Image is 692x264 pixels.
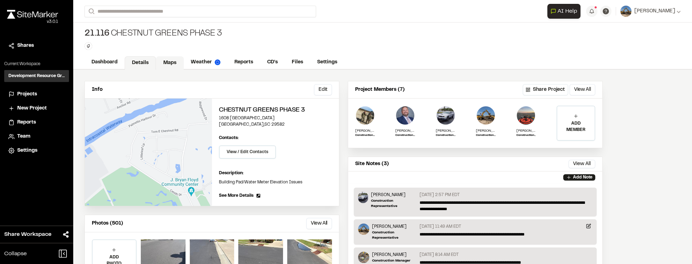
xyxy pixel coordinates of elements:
a: Details [125,56,156,70]
img: precipai.png [215,59,220,65]
p: [PERSON_NAME] [395,128,415,133]
p: [PERSON_NAME] [516,128,536,133]
p: Construction Services Manager [395,133,415,138]
p: Construction Representative [436,133,455,138]
button: View All [570,84,595,95]
img: Ross Edwards [358,224,369,235]
span: AI Help [558,7,577,15]
a: Maps [156,56,184,70]
span: Projects [17,90,37,98]
button: View All [306,218,332,229]
span: 21.116 [84,28,109,39]
button: Edit [314,84,332,95]
p: [PERSON_NAME] [355,128,375,133]
img: Ross Edwards [476,106,496,125]
div: Open AI Assistant [547,4,583,19]
img: rebrand.png [7,10,58,19]
a: Shares [8,42,65,50]
button: View All [568,160,595,168]
button: Edit Tags [84,42,92,50]
p: [GEOGRAPHIC_DATA] , SC 29582 [219,121,332,128]
a: Settings [310,56,344,69]
p: [PERSON_NAME] [372,252,410,258]
p: Construction Manager [516,133,536,138]
button: Open AI Assistant [547,4,580,19]
p: Construction Rep. [355,133,375,138]
span: Shares [17,42,34,50]
a: Dashboard [84,56,125,69]
p: [DATE] 2:57 PM EDT [420,192,460,198]
a: Team [8,133,65,140]
p: Construction Representative [371,198,416,209]
p: 1608 [GEOGRAPHIC_DATA] [219,115,332,121]
div: Chestnut Greens Phase 3 [84,28,222,39]
a: Projects [8,90,65,98]
p: Building Pad/Water Meter Elevation Issues [219,179,332,186]
p: Current Workspace [4,61,69,67]
img: User [620,6,631,17]
p: [PERSON_NAME] [372,224,417,230]
a: Weather [184,56,227,69]
button: [PERSON_NAME] [620,6,681,17]
p: ADD MEMBER [557,120,595,133]
p: Contacts: [219,135,239,141]
p: [PERSON_NAME] [476,128,496,133]
a: CD's [260,56,285,69]
a: Settings [8,147,65,155]
p: [DATE] 11:49 AM EDT [420,224,461,230]
p: Construction Manager [372,258,410,263]
button: Search [84,6,97,17]
a: Reports [8,119,65,126]
span: [PERSON_NAME] [634,7,675,15]
p: Project Members (7) [355,86,405,94]
a: New Project [8,105,65,112]
p: Add Note [573,174,592,181]
p: Photos (501) [92,220,123,227]
img: Timothy Clark [436,106,455,125]
img: Zach Thompson [516,106,536,125]
h2: Chestnut Greens Phase 3 [219,106,332,115]
button: View / Edit Contacts [219,145,276,159]
span: Settings [17,147,37,155]
p: Info [92,86,102,94]
p: [PERSON_NAME] [371,192,416,198]
a: Reports [227,56,260,69]
p: Site Notes (3) [355,160,389,168]
img: Earl Bailey [358,252,369,263]
span: New Project [17,105,47,112]
span: Share Workspace [4,230,51,239]
span: See More Details [219,193,253,199]
a: Files [285,56,310,69]
span: Team [17,133,30,140]
img: Timothy Clark [358,192,368,203]
h3: Development Resource Group [8,73,65,79]
span: Collapse [4,250,27,258]
p: Description: [219,170,332,176]
p: Construction Representative [476,133,496,138]
div: Oh geez...please don't... [7,19,58,25]
img: Jake Rosiek [395,106,415,125]
span: Reports [17,119,36,126]
p: [DATE] 8:14 AM EDT [420,252,459,258]
button: Share Project [523,84,568,95]
p: [PERSON_NAME] [436,128,455,133]
img: Dillon Hackett [355,106,375,125]
p: Construction Representative [372,230,417,240]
